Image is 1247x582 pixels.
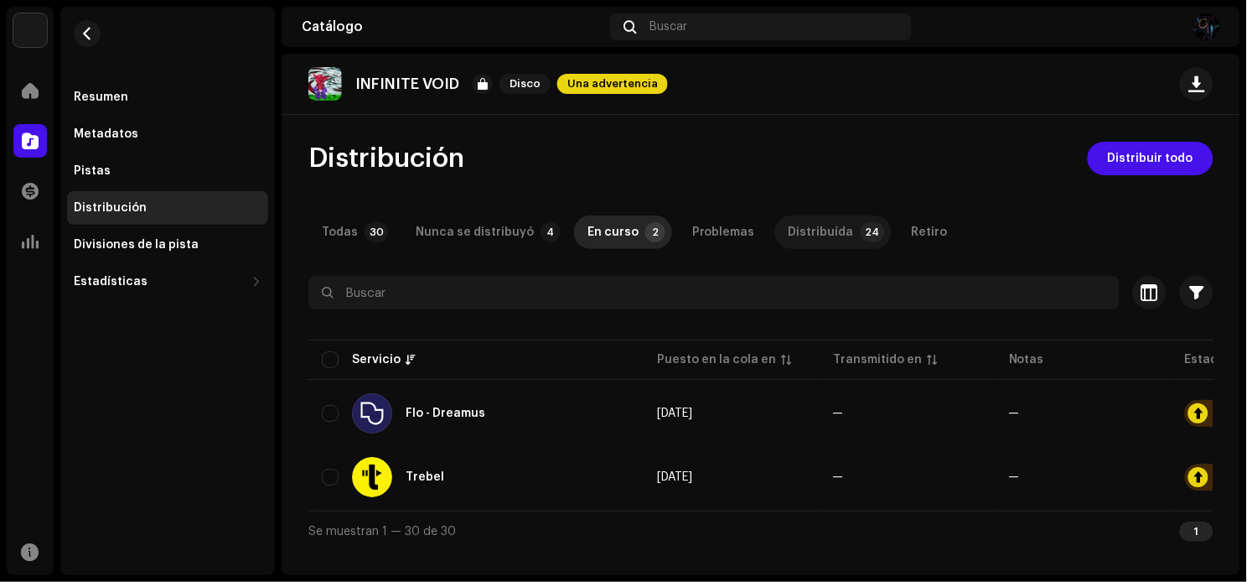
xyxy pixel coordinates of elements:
re-m-nav-item: Metadatos [67,117,268,151]
span: Se muestran 1 — 30 de 30 [308,526,456,538]
span: Una advertencia [557,74,668,94]
div: Trebel [406,471,444,483]
img: 297a105e-aa6c-4183-9ff4-27133c00f2e2 [13,13,47,47]
p-badge: 4 [541,222,561,242]
re-m-nav-item: Pistas [67,154,268,188]
re-m-nav-item: Resumen [67,81,268,114]
div: Distribuída [789,216,854,249]
div: Estadísticas [74,275,147,288]
div: Transmitido en [833,351,922,368]
div: Catálogo [302,20,603,34]
div: Puesto en la cola en [657,351,776,368]
p-badge: 2 [645,222,665,242]
div: En curso [587,216,639,249]
span: 9 oct 2025 [657,408,692,419]
span: — [833,471,844,483]
div: Nunca se distribuyó [416,216,534,249]
input: Buscar [308,276,1120,309]
span: Buscar [649,20,687,34]
span: Distribuir todo [1108,142,1193,175]
div: Divisiones de la pista [74,238,199,252]
re-m-nav-item: Divisiones de la pista [67,228,268,262]
span: 9 oct 2025 [657,471,692,483]
div: Distribución [74,201,147,215]
p: INFINITE VOID [355,75,459,93]
re-a-table-badge: — [1009,471,1020,483]
div: Servicio [352,351,401,368]
div: 1 [1180,522,1213,542]
div: Problemas [692,216,755,249]
div: Todas [322,216,358,249]
div: Retiro [912,216,948,249]
img: 6f741980-3e94-4ad1-adb2-7c1b88d9bfc2 [1193,13,1220,40]
div: Pistas [74,164,111,178]
span: — [833,408,844,419]
div: Flo - Dreamus [406,408,485,419]
span: Distribución [308,142,464,175]
p-badge: 24 [861,222,885,242]
div: Metadatos [74,127,138,141]
span: Disco [499,74,551,94]
re-m-nav-dropdown: Estadísticas [67,265,268,299]
re-a-table-badge: — [1009,408,1020,419]
button: Distribuir todo [1088,142,1213,175]
div: Resumen [74,91,128,104]
re-m-nav-item: Distribución [67,191,268,225]
p-badge: 30 [365,222,389,242]
img: 53e02fff-7046-47e5-b26f-0aaa89aa56ad [308,67,342,101]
